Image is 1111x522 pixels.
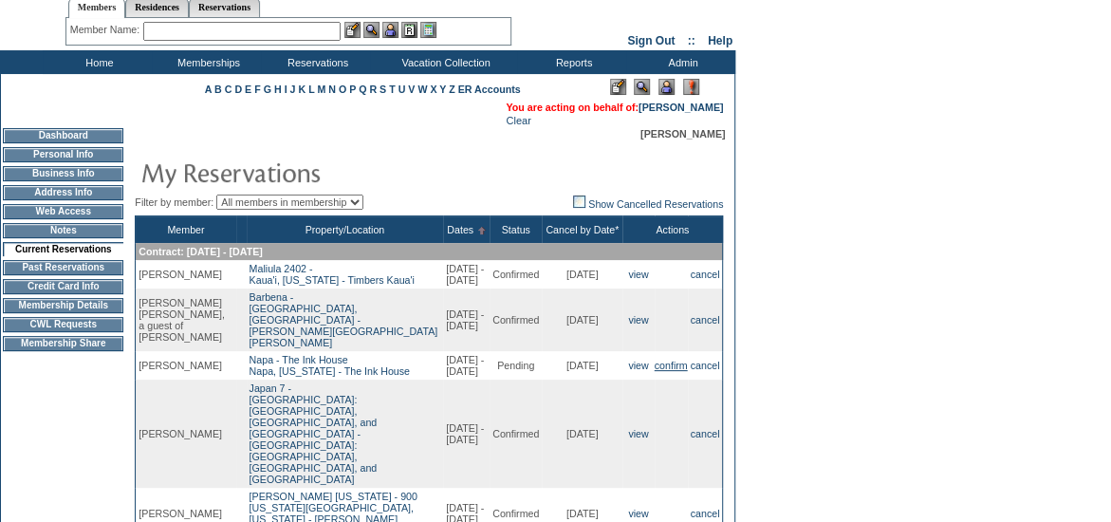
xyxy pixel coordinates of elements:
[408,84,415,95] a: V
[542,289,622,351] td: [DATE]
[610,79,626,95] img: Edit Mode
[626,50,735,74] td: Admin
[542,260,622,289] td: [DATE]
[139,246,262,257] span: Contract: [DATE] - [DATE]
[3,204,123,219] td: Web Access
[628,360,648,371] a: view
[691,269,720,280] a: cancel
[691,360,720,371] a: cancel
[517,50,626,74] td: Reports
[420,22,436,38] img: b_calculator.gif
[473,227,486,234] img: Ascending
[490,289,542,351] td: Confirmed
[490,380,542,488] td: Confirmed
[3,279,123,294] td: Credit Card Info
[639,102,723,113] a: [PERSON_NAME]
[274,84,282,95] a: H
[688,34,695,47] span: ::
[655,360,688,371] a: confirm
[443,260,490,289] td: [DATE] - [DATE]
[3,242,123,256] td: Current Reservations
[691,508,720,519] a: cancel
[628,314,648,326] a: view
[136,351,236,380] td: [PERSON_NAME]
[328,84,336,95] a: N
[627,34,675,47] a: Sign Out
[205,84,212,95] a: A
[254,84,261,95] a: F
[573,198,723,210] a: Show Cancelled Reservations
[250,291,438,348] a: Barbena -[GEOGRAPHIC_DATA], [GEOGRAPHIC_DATA] - [PERSON_NAME][GEOGRAPHIC_DATA][PERSON_NAME]
[628,269,648,280] a: view
[542,351,622,380] td: [DATE]
[3,336,123,351] td: Membership Share
[447,224,473,235] a: Dates
[640,128,725,140] span: [PERSON_NAME]
[458,84,521,95] a: ER Accounts
[443,289,490,351] td: [DATE] - [DATE]
[359,84,366,95] a: Q
[506,102,723,113] span: You are acting on behalf of:
[339,84,346,95] a: O
[344,22,361,38] img: b_edit.gif
[43,50,152,74] td: Home
[214,84,222,95] a: B
[3,166,123,181] td: Business Info
[3,128,123,143] td: Dashboard
[708,34,732,47] a: Help
[573,196,585,208] img: chk_off.JPG
[308,84,314,95] a: L
[430,84,436,95] a: X
[70,22,143,38] div: Member Name:
[622,216,723,244] th: Actions
[3,185,123,200] td: Address Info
[264,84,271,95] a: G
[443,351,490,380] td: [DATE] - [DATE]
[261,50,370,74] td: Reservations
[363,22,380,38] img: View
[628,428,648,439] a: view
[380,84,386,95] a: S
[250,354,410,377] a: Napa - The Ink HouseNapa, [US_STATE] - The Ink House
[490,351,542,380] td: Pending
[3,223,123,238] td: Notes
[389,84,396,95] a: T
[691,314,720,326] a: cancel
[691,428,720,439] a: cancel
[542,380,622,488] td: [DATE]
[3,147,123,162] td: Personal Info
[449,84,455,95] a: Z
[298,84,306,95] a: K
[306,224,385,235] a: Property/Location
[506,115,530,126] a: Clear
[225,84,232,95] a: C
[443,380,490,488] td: [DATE] - [DATE]
[634,79,650,95] img: View Mode
[136,380,236,488] td: [PERSON_NAME]
[370,50,517,74] td: Vacation Collection
[140,153,520,191] img: pgTtlMyReservations.gif
[349,84,356,95] a: P
[136,260,236,289] td: [PERSON_NAME]
[250,263,415,286] a: Maliula 2402 -Kaua'i, [US_STATE] - Timbers Kaua'i
[234,84,242,95] a: D
[398,84,406,95] a: U
[382,22,398,38] img: Impersonate
[683,79,699,95] img: Log Concern/Member Elevation
[317,84,325,95] a: M
[502,224,530,235] a: Status
[3,298,123,313] td: Membership Details
[490,260,542,289] td: Confirmed
[245,84,251,95] a: E
[152,50,261,74] td: Memberships
[167,224,204,235] a: Member
[658,79,675,95] img: Impersonate
[417,84,427,95] a: W
[250,382,378,485] a: Japan 7 -[GEOGRAPHIC_DATA]: [GEOGRAPHIC_DATA], [GEOGRAPHIC_DATA], and [GEOGRAPHIC_DATA] - [GEOGRA...
[3,317,123,332] td: CWL Requests
[369,84,377,95] a: R
[135,196,213,208] span: Filter by member:
[136,289,236,351] td: [PERSON_NAME] [PERSON_NAME], a guest of [PERSON_NAME]
[546,224,619,235] a: Cancel by Date*
[3,260,123,275] td: Past Reservations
